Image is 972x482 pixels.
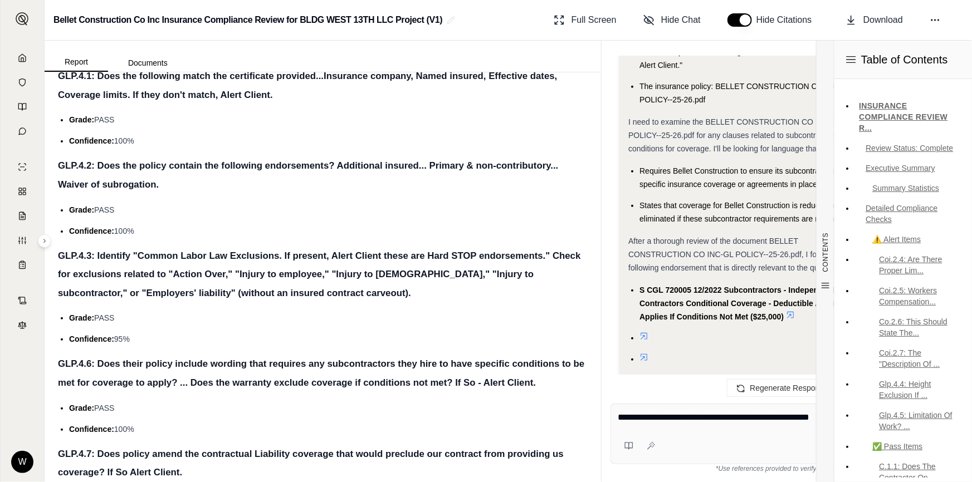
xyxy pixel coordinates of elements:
a: Coverage Table [7,254,37,276]
span: Hide Citations [756,13,819,27]
a: Summary Statistics [854,179,963,197]
span: I need to examine the BELLET CONSTRUCTION CO INC-GL POLICY--25-26.pdf for any clauses related to ... [628,117,852,153]
h4: GLP.4.2: Does the policy contain the following endorsements? Additional insured... Primary & non-... [58,156,588,194]
a: Policy Comparisons [7,180,37,203]
a: ✅ Pass Items [854,437,963,455]
button: Expand sidebar [11,8,33,30]
a: Legal Search Engine [7,314,37,336]
span: 95% [114,335,130,343]
span: Full Screen [572,13,617,27]
button: Documents [108,54,188,72]
span: Grade: [69,115,94,124]
a: INSURANCE COMPLIANCE REVIEW R... [854,97,963,137]
span: CONTENTS [821,233,830,272]
button: Full Screen [549,9,621,31]
a: Documents Vault [7,71,37,94]
span: Confidence: [69,335,114,343]
div: *Use references provided to verify information. [610,464,959,473]
span: Download [863,13,903,27]
a: Custom Report [7,229,37,252]
span: Regenerate Response [750,383,828,392]
button: Expand sidebar [38,234,51,248]
a: Co.2.6: This Should State The... [854,313,963,342]
h4: GLP.4.6: Does their policy include wording that requires any subcontractors they hire to have spe... [58,355,588,392]
a: Coi.2.7: The "Description Of ... [854,344,963,373]
span: After a thorough review of the document BELLET CONSTRUCTION CO INC-GL POLICY--25-26.pdf, I found ... [628,237,843,272]
a: Prompt Library [7,96,37,118]
span: States that coverage for Bellet Construction is reduced or eliminated if these subcontractor requ... [639,201,843,223]
a: Review Status: Complete [854,139,963,157]
h4: GLP.4.7: Does policy amend the contractual Liability coverage that would preclude our contract fr... [58,445,588,482]
button: Regenerate Response [727,379,842,397]
h4: GLP.4.1: Does the following match the certificate provided...Insurance company, Named insured, Ef... [58,67,588,104]
a: Single Policy [7,156,37,178]
span: Grade: [69,404,94,412]
span: 100% [114,425,134,434]
a: Glp.4.5: Limitation Of Work? ... [854,406,963,435]
span: Confidence: [69,227,114,235]
button: Report [45,53,108,72]
span: Requires Bellet Construction to ensure its subcontractors have specific insurance coverage or agr... [639,166,856,189]
a: Coi.2.4: Are There Proper Lim... [854,250,963,279]
span: PASS [94,115,114,124]
a: Contract Analysis [7,289,37,312]
a: Detailed Compliance Checks [854,199,963,228]
a: ⚠️ Alert Items [854,230,963,248]
a: Claim Coverage [7,205,37,227]
span: Confidence: [69,136,114,145]
a: Chat [7,120,37,142]
span: PASS [94,205,114,214]
span: The insurance policy: BELLET CONSTRUCTION CO INC-GL POLICY--25-26.pdf [639,82,851,104]
span: Table of Contents [861,52,948,67]
a: Executive Summary [854,159,963,177]
span: Hide Chat [661,13,701,27]
span: 100% [114,136,134,145]
span: PASS [94,313,114,322]
span: The analysis report text: "GLP.4.6: Does their policy include wording that requires any subcontra... [639,7,846,70]
a: Glp.4.4: Height Exclusion If ... [854,375,963,404]
span: 100% [114,227,134,235]
span: S CGL 720005 12/2022 Subcontractors - Independent Contractors Conditional Coverage - Deductible A... [639,286,844,321]
span: PASS [94,404,114,412]
span: Confidence: [69,425,114,434]
button: Hide Chat [639,9,705,31]
h2: Bellet Construction Co Inc Insurance Compliance Review for BLDG WEST 13TH LLC Project (V1) [53,10,442,30]
a: Coi.2.5: Workers Compensation... [854,282,963,311]
button: Download [841,9,907,31]
h4: GLP.4.3: Identify "Common Labor Law Exclusions. If present, Alert Client these are Hard STOP endo... [58,247,588,303]
a: Home [7,47,37,69]
div: W [11,451,33,473]
span: Grade: [69,313,94,322]
span: Grade: [69,205,94,214]
img: Expand sidebar [16,12,29,26]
